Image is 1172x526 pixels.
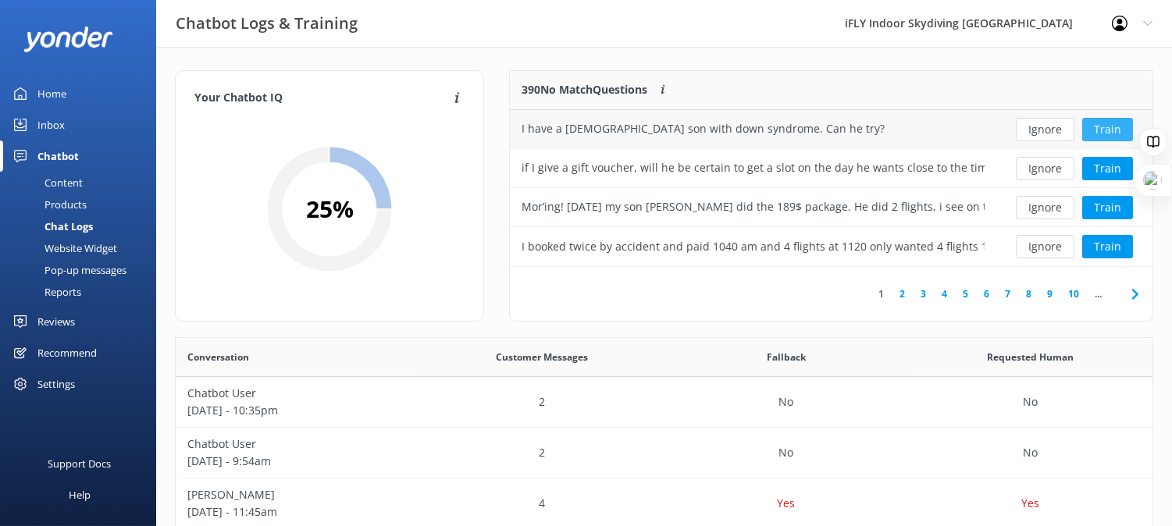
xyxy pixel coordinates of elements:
[9,237,156,259] a: Website Widget
[37,337,97,368] div: Recommend
[913,286,934,301] a: 3
[976,286,997,301] a: 6
[1082,157,1133,180] button: Train
[1060,286,1087,301] a: 10
[522,198,985,215] div: Mor’ing! [DATE] my son [PERSON_NAME] did the 189$ package. He did 2 flights, i see on the website...
[510,227,1152,266] div: row
[767,350,806,364] span: Fallback
[23,27,113,52] img: yonder-white-logo.png
[187,402,408,419] p: [DATE] - 10:35pm
[187,385,408,402] p: Chatbot User
[510,188,1152,227] div: row
[522,81,647,98] p: 390 No Match Questions
[955,286,976,301] a: 5
[176,11,358,36] h3: Chatbot Logs & Training
[522,159,985,176] div: if I give a gift voucher, will he be certain to get a slot on the day he wants close to the time?
[9,215,93,237] div: Chat Logs
[934,286,955,301] a: 4
[187,435,408,453] p: Chatbot User
[176,428,1152,478] div: row
[1021,495,1039,512] p: Yes
[9,194,156,215] a: Products
[1018,286,1039,301] a: 8
[306,190,354,228] h2: 25 %
[1016,196,1074,219] button: Ignore
[187,453,408,470] p: [DATE] - 9:54am
[997,286,1018,301] a: 7
[778,393,793,410] p: No
[1023,444,1038,461] p: No
[510,149,1152,188] div: row
[37,368,75,400] div: Settings
[9,194,87,215] div: Products
[187,503,408,521] p: [DATE] - 11:45am
[176,377,1152,428] div: row
[9,259,126,281] div: Pop-up messages
[1087,286,1110,301] span: ...
[187,486,408,503] p: [PERSON_NAME]
[9,237,117,259] div: Website Widget
[37,140,79,172] div: Chatbot
[9,172,83,194] div: Content
[892,286,913,301] a: 2
[37,306,75,337] div: Reviews
[1082,118,1133,141] button: Train
[194,90,450,107] h4: Your Chatbot IQ
[987,350,1074,364] span: Requested Human
[187,350,249,364] span: Conversation
[522,238,985,255] div: I booked twice by accident and paid 1040 am and 4 flights at 1120 only wanted 4 flights 1120 am c...
[778,444,793,461] p: No
[37,78,66,109] div: Home
[1039,286,1060,301] a: 9
[9,215,156,237] a: Chat Logs
[1023,393,1038,410] p: No
[510,110,1152,266] div: grid
[9,259,156,281] a: Pop-up messages
[510,110,1152,149] div: row
[1082,196,1133,219] button: Train
[1082,235,1133,258] button: Train
[69,479,91,510] div: Help
[1016,118,1074,141] button: Ignore
[37,109,65,140] div: Inbox
[871,286,892,301] a: 1
[496,350,588,364] span: Customer Messages
[1016,235,1074,258] button: Ignore
[48,448,112,479] div: Support Docs
[1016,157,1074,180] button: Ignore
[9,172,156,194] a: Content
[9,281,81,303] div: Reports
[539,444,545,461] p: 2
[522,120,885,137] div: I have a [DEMOGRAPHIC_DATA] son with down syndrome. Can he try?
[9,281,156,303] a: Reports
[539,495,545,512] p: 4
[539,393,545,410] p: 2
[777,495,795,512] p: Yes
